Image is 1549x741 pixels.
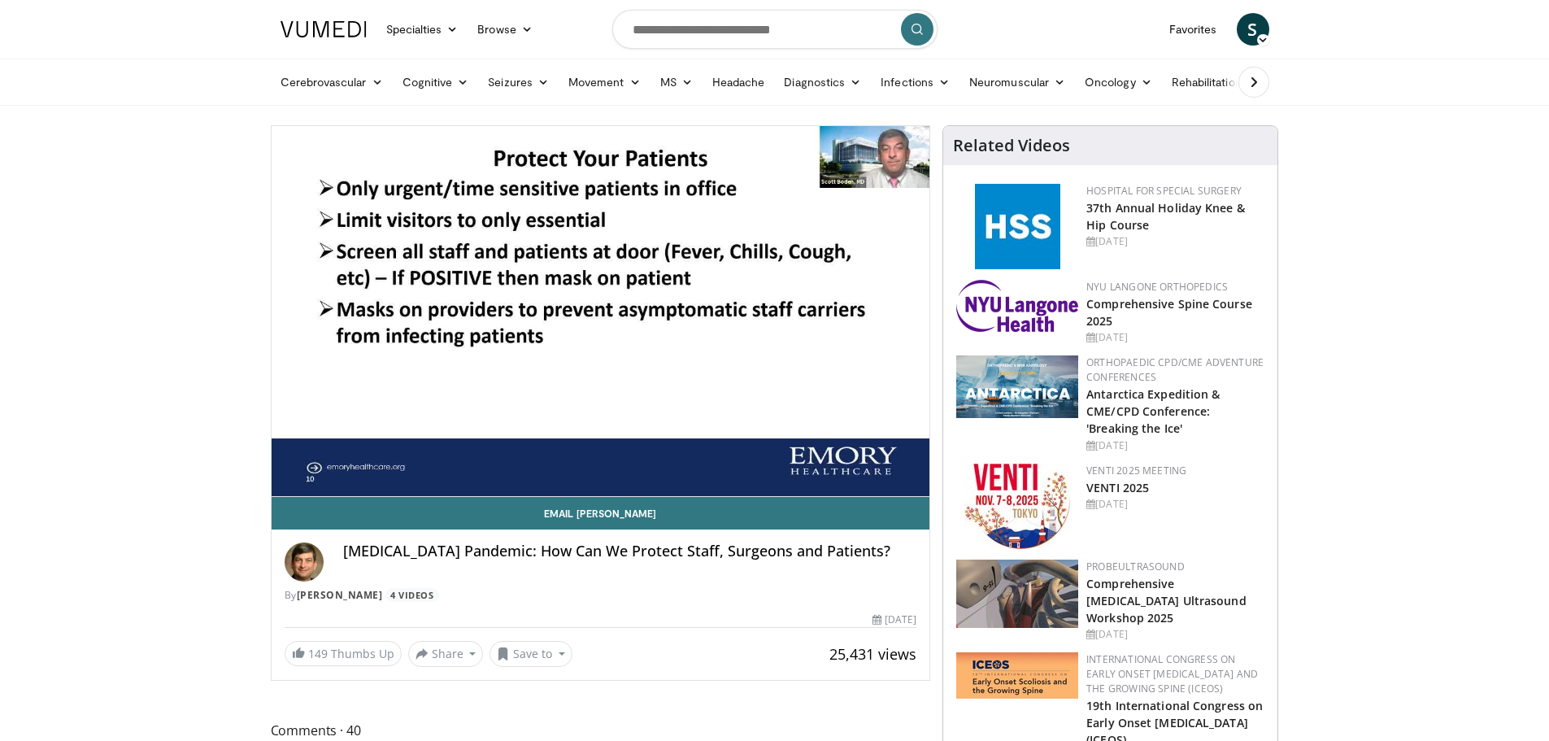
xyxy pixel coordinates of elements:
a: VENTI 2025 Meeting [1086,464,1186,477]
a: Antarctica Expedition & CME/CPD Conference: 'Breaking the Ice' [1086,386,1220,436]
div: [DATE] [1086,330,1264,345]
div: [DATE] [1086,497,1264,512]
a: International Congress on Early Onset [MEDICAL_DATA] and the Growing Spine (ICEOS) [1086,652,1258,695]
a: Seizures [478,66,559,98]
a: Orthopaedic CPD/CME Adventure Conferences [1086,355,1264,384]
a: Hospital for Special Surgery [1086,184,1242,198]
img: 8b60149d-3923-4e9b-9af3-af28be7bbd11.png.150x105_q85_autocrop_double_scale_upscale_version-0.2.png [956,652,1078,699]
img: Avatar [285,543,324,582]
h4: Related Videos [953,136,1070,155]
button: Share [408,641,484,667]
img: 923097bc-eeff-4ced-9ace-206d74fb6c4c.png.150x105_q85_autocrop_double_scale_upscale_version-0.2.png [956,355,1078,418]
span: 25,431 views [829,644,916,664]
a: [PERSON_NAME] [297,588,383,602]
a: Infections [871,66,959,98]
a: 4 Videos [385,588,439,602]
a: Browse [468,13,542,46]
div: [DATE] [1086,234,1264,249]
img: cda103ef-3d06-4b27-86e1-e0dffda84a25.jpg.150x105_q85_autocrop_double_scale_upscale_version-0.2.jpg [956,560,1078,628]
div: [DATE] [1086,438,1264,453]
a: Neuromuscular [959,66,1075,98]
a: Comprehensive [MEDICAL_DATA] Ultrasound Workshop 2025 [1086,576,1247,625]
img: 60b07d42-b416-4309-bbc5-bc4062acd8fe.jpg.150x105_q85_autocrop_double_scale_upscale_version-0.2.jpg [964,464,1070,549]
a: Headache [703,66,775,98]
a: S [1237,13,1269,46]
a: Email [PERSON_NAME] [272,497,930,530]
img: 196d80fa-0fd9-4c83-87ed-3e4f30779ad7.png.150x105_q85_autocrop_double_scale_upscale_version-0.2.png [956,280,1078,332]
video-js: Video Player [272,126,930,497]
a: Probeultrasound [1086,560,1185,573]
a: VENTI 2025 [1086,480,1149,495]
button: Save to [490,641,572,667]
a: Diagnostics [774,66,871,98]
img: VuMedi Logo [281,21,367,37]
a: Oncology [1075,66,1162,98]
a: MS [650,66,703,98]
a: 37th Annual Holiday Knee & Hip Course [1086,200,1245,233]
div: [DATE] [1086,627,1264,642]
input: Search topics, interventions [612,10,938,49]
h4: [MEDICAL_DATA] Pandemic: How Can We Protect Staff, Surgeons and Patients? [343,543,917,560]
div: [DATE] [872,612,916,627]
a: Movement [559,66,650,98]
div: By [285,588,917,603]
a: Comprehensive Spine Course 2025 [1086,296,1252,329]
img: f5c2b4a9-8f32-47da-86a2-cd262eba5885.gif.150x105_q85_autocrop_double_scale_upscale_version-0.2.jpg [975,184,1060,269]
span: 149 [308,646,328,661]
a: Cerebrovascular [271,66,393,98]
a: 149 Thumbs Up [285,641,402,666]
a: Rehabilitation [1162,66,1251,98]
a: Cognitive [393,66,479,98]
a: Favorites [1160,13,1227,46]
a: NYU Langone Orthopedics [1086,280,1228,294]
a: Specialties [376,13,468,46]
span: Comments 40 [271,720,931,741]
